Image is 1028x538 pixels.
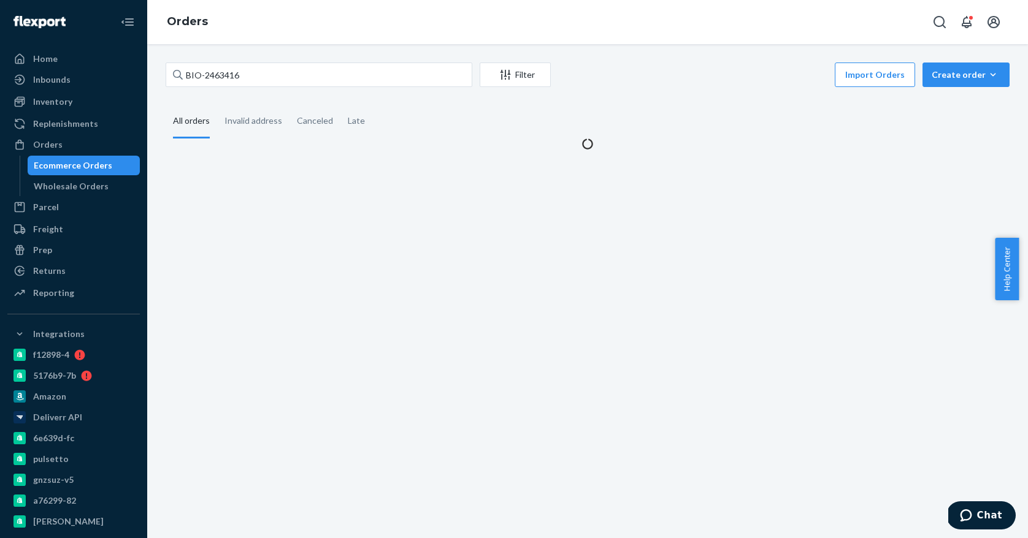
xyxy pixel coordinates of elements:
div: Late [348,105,365,137]
div: Deliverr API [33,411,82,423]
button: Close Navigation [115,10,140,34]
a: Replenishments [7,114,140,134]
div: Create order [932,69,1000,81]
div: Prep [33,244,52,256]
a: Returns [7,261,140,281]
div: Wholesale Orders [34,180,109,192]
ol: breadcrumbs [157,4,218,40]
a: f12898-4 [7,345,140,365]
a: Amazon [7,387,140,406]
div: Integrations [33,328,85,340]
button: Import Orders [835,63,915,87]
div: [PERSON_NAME] [33,515,104,528]
div: Parcel [33,201,59,213]
div: 6e639d-fc [33,432,74,444]
button: Open account menu [981,10,1006,34]
iframe: Opens a widget where you can chat to one of our agents [948,501,1016,532]
a: 5176b9-7b [7,366,140,385]
a: Orders [7,135,140,154]
a: Wholesale Orders [28,176,140,196]
a: Parcel [7,197,140,217]
a: Deliverr API [7,407,140,427]
a: Reporting [7,283,140,303]
a: Orders [167,15,208,28]
a: Home [7,49,140,69]
div: Inbounds [33,74,71,86]
div: Orders [33,138,63,151]
div: Returns [33,265,66,277]
div: f12898-4 [33,349,69,361]
div: Reporting [33,287,74,299]
a: gnzsuz-v5 [7,470,140,490]
div: Home [33,53,58,65]
div: Inventory [33,96,72,108]
a: pulsetto [7,449,140,469]
div: Amazon [33,390,66,403]
button: Filter [480,63,551,87]
img: Flexport logo [13,16,66,28]
div: Invalid address [224,105,282,137]
a: [PERSON_NAME] [7,512,140,531]
a: 6e639d-fc [7,428,140,448]
div: a76299-82 [33,494,76,507]
button: Open notifications [954,10,979,34]
div: Replenishments [33,118,98,130]
div: Ecommerce Orders [34,159,112,172]
a: Freight [7,219,140,239]
div: 5176b9-7b [33,369,76,382]
div: Filter [480,69,550,81]
div: Canceled [297,105,333,137]
div: All orders [173,105,210,138]
button: Integrations [7,324,140,344]
a: Ecommerce Orders [28,156,140,175]
input: Search orders [166,63,472,87]
div: gnzsuz-v5 [33,474,74,486]
button: Create order [923,63,1010,87]
div: Freight [33,223,63,235]
a: Prep [7,240,140,260]
div: pulsetto [33,453,69,465]
a: Inventory [7,92,140,112]
button: Help Center [995,238,1019,300]
a: a76299-82 [7,491,140,510]
a: Inbounds [7,70,140,89]
button: Open Search Box [927,10,952,34]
